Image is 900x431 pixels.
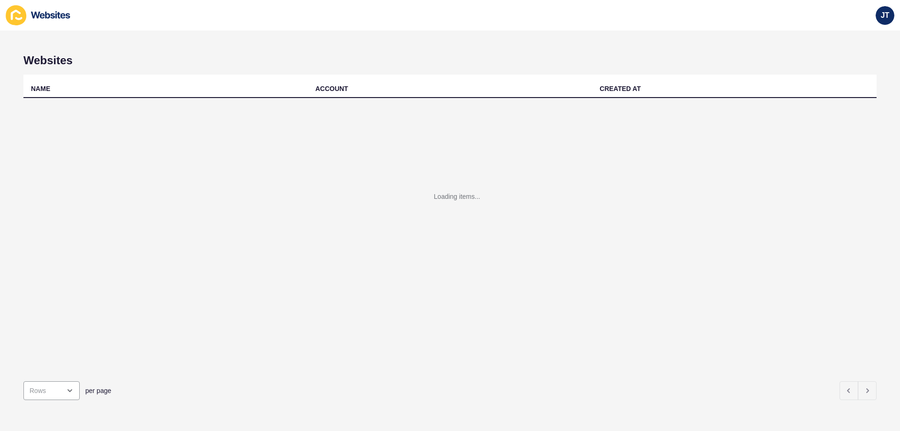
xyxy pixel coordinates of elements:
[31,84,50,93] div: NAME
[23,54,877,67] h1: Websites
[434,192,480,201] div: Loading items...
[600,84,641,93] div: CREATED AT
[315,84,348,93] div: ACCOUNT
[85,386,111,395] span: per page
[23,381,80,400] div: open menu
[881,11,890,20] span: JT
